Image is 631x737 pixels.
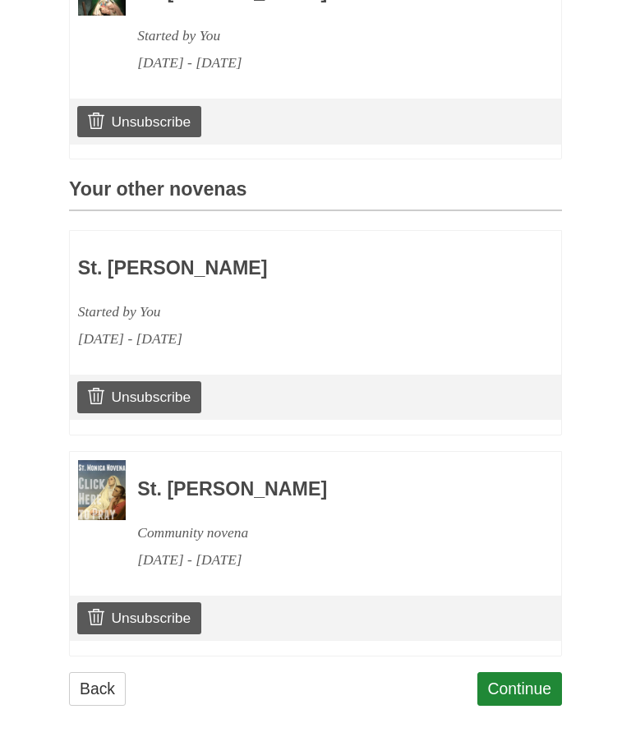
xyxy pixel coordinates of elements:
[137,520,517,547] div: Community novena
[78,259,458,280] h3: St. [PERSON_NAME]
[77,603,201,634] a: Unsubscribe
[78,326,458,353] div: [DATE] - [DATE]
[137,480,517,501] h3: St. [PERSON_NAME]
[137,50,517,77] div: [DATE] - [DATE]
[77,107,201,138] a: Unsubscribe
[69,673,126,707] a: Back
[69,180,562,212] h3: Your other novenas
[78,461,126,521] img: Novena image
[137,547,517,574] div: [DATE] - [DATE]
[78,299,458,326] div: Started by You
[137,23,517,50] div: Started by You
[77,382,201,413] a: Unsubscribe
[477,673,563,707] a: Continue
